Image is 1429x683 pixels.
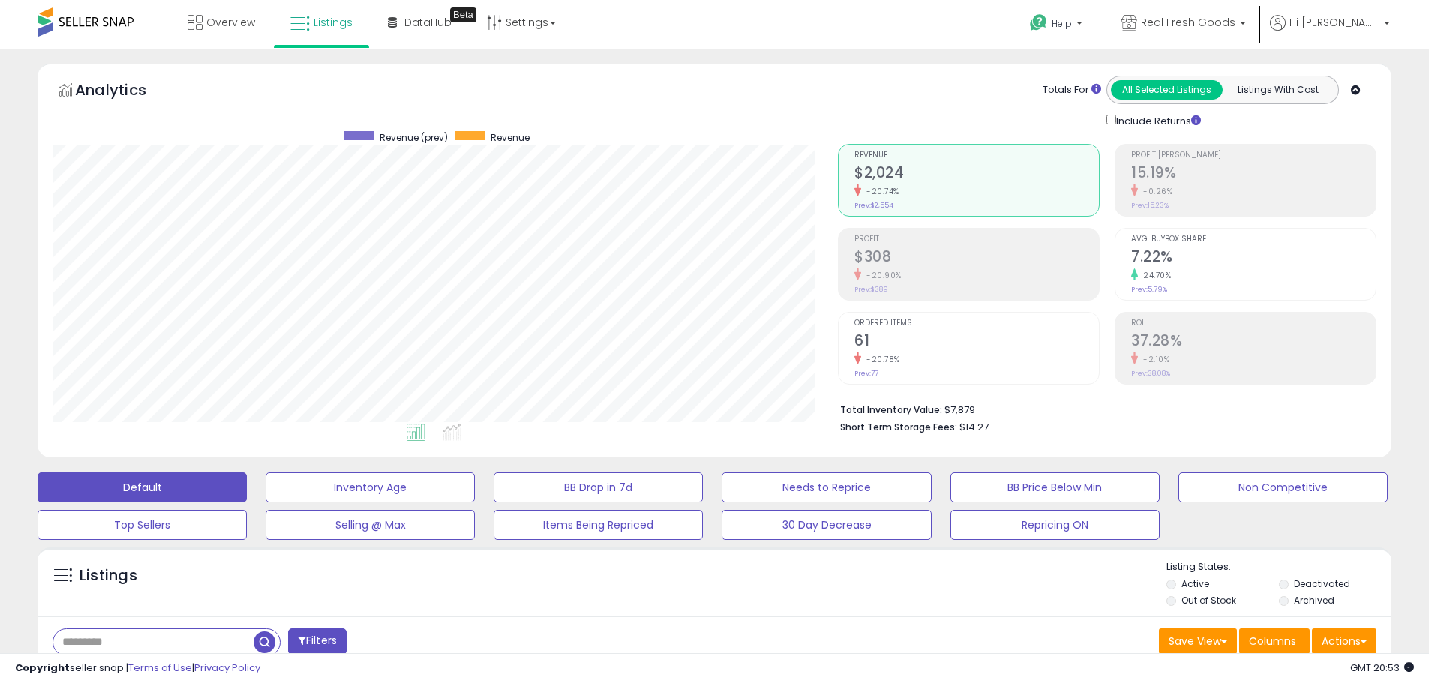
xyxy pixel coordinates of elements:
[1249,634,1296,649] span: Columns
[206,15,255,30] span: Overview
[1131,319,1376,328] span: ROI
[959,420,989,434] span: $14.27
[1131,332,1376,352] h2: 37.28%
[1131,235,1376,244] span: Avg. Buybox Share
[1131,369,1170,378] small: Prev: 38.08%
[840,421,957,433] b: Short Term Storage Fees:
[1095,112,1219,129] div: Include Returns
[1131,285,1167,294] small: Prev: 5.79%
[404,15,452,30] span: DataHub
[1294,577,1350,590] label: Deactivated
[1043,83,1101,97] div: Totals For
[861,186,899,197] small: -20.74%
[1131,201,1169,210] small: Prev: 15.23%
[75,79,176,104] h5: Analytics
[1270,15,1390,49] a: Hi [PERSON_NAME]
[1131,248,1376,268] h2: 7.22%
[840,400,1365,418] li: $7,879
[1181,594,1236,607] label: Out of Stock
[266,472,475,502] button: Inventory Age
[854,285,888,294] small: Prev: $389
[1178,472,1388,502] button: Non Competitive
[1294,594,1334,607] label: Archived
[950,510,1160,540] button: Repricing ON
[854,201,893,210] small: Prev: $2,554
[950,472,1160,502] button: BB Price Below Min
[494,472,703,502] button: BB Drop in 7d
[266,510,475,540] button: Selling @ Max
[1111,80,1223,100] button: All Selected Listings
[854,235,1099,244] span: Profit
[1138,270,1171,281] small: 24.70%
[854,332,1099,352] h2: 61
[1312,628,1376,654] button: Actions
[194,661,260,675] a: Privacy Policy
[494,510,703,540] button: Items Being Repriced
[1018,2,1097,49] a: Help
[854,248,1099,268] h2: $308
[1350,661,1414,675] span: 2025-10-12 20:53 GMT
[1029,13,1048,32] i: Get Help
[1141,15,1235,30] span: Real Fresh Goods
[854,319,1099,328] span: Ordered Items
[38,510,247,540] button: Top Sellers
[1138,186,1172,197] small: -0.26%
[854,369,878,378] small: Prev: 77
[15,661,70,675] strong: Copyright
[450,7,476,22] div: Tooltip anchor
[380,131,448,144] span: Revenue (prev)
[288,628,347,655] button: Filters
[1289,15,1379,30] span: Hi [PERSON_NAME]
[722,472,931,502] button: Needs to Reprice
[314,15,353,30] span: Listings
[1181,577,1209,590] label: Active
[854,151,1099,160] span: Revenue
[38,472,247,502] button: Default
[840,403,942,416] b: Total Inventory Value:
[1052,17,1072,30] span: Help
[1131,164,1376,184] h2: 15.19%
[1166,560,1391,574] p: Listing States:
[861,354,900,365] small: -20.78%
[1138,354,1169,365] small: -2.10%
[80,565,137,586] h5: Listings
[491,131,530,144] span: Revenue
[15,661,260,676] div: seller snap | |
[1131,151,1376,160] span: Profit [PERSON_NAME]
[1159,628,1237,654] button: Save View
[722,510,931,540] button: 30 Day Decrease
[1222,80,1334,100] button: Listings With Cost
[861,270,902,281] small: -20.90%
[1239,628,1310,654] button: Columns
[854,164,1099,184] h2: $2,024
[128,661,192,675] a: Terms of Use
